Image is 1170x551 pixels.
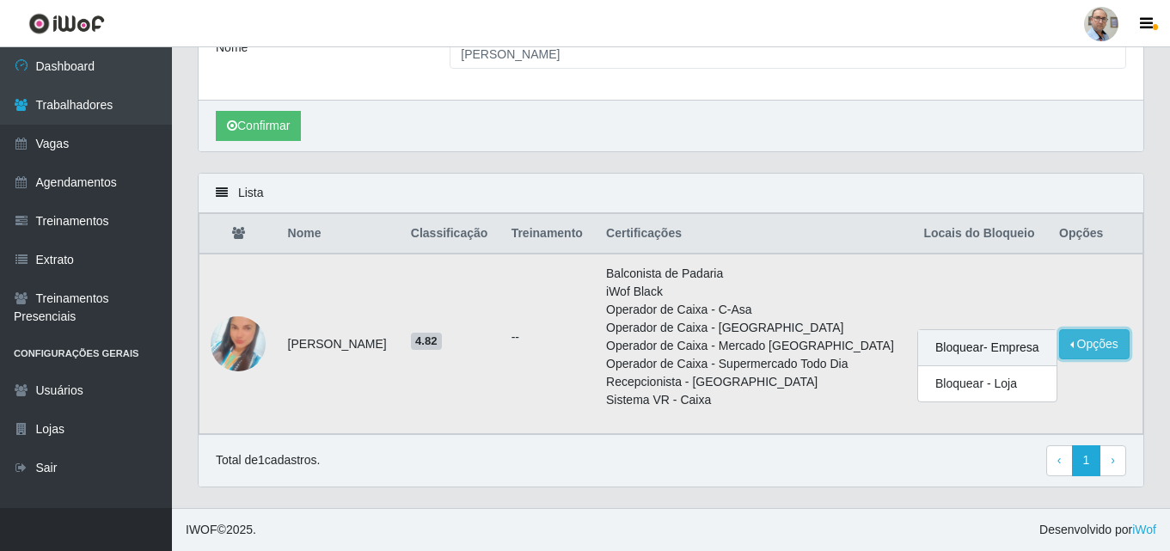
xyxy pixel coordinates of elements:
[28,13,105,34] img: CoreUI Logo
[1046,445,1073,476] a: Previous
[278,214,401,254] th: Nome
[918,330,1057,366] button: Bloquear - Empresa
[596,214,913,254] th: Certificações
[1046,445,1126,476] nav: pagination
[199,174,1143,213] div: Lista
[216,39,248,57] label: Nome
[216,111,301,141] button: Confirmar
[186,521,256,539] span: © 2025 .
[186,523,217,536] span: IWOF
[1059,329,1130,359] button: Opções
[1039,521,1156,539] span: Desenvolvido por
[411,333,442,350] span: 4.82
[1072,445,1101,476] a: 1
[606,373,903,391] li: Recepcionista - [GEOGRAPHIC_DATA]
[606,283,903,301] li: iWof Black
[606,319,903,337] li: Operador de Caixa - [GEOGRAPHIC_DATA]
[1111,453,1115,467] span: ›
[211,295,266,393] img: 1737279332588.jpeg
[1132,523,1156,536] a: iWof
[501,214,596,254] th: Treinamento
[216,451,320,469] p: Total de 1 cadastros.
[606,301,903,319] li: Operador de Caixa - C-Asa
[918,366,1057,401] button: Bloquear - Loja
[278,254,401,434] td: [PERSON_NAME]
[606,265,903,283] li: Balconista de Padaria
[1049,214,1143,254] th: Opções
[606,391,903,409] li: Sistema VR - Caixa
[450,39,1126,69] input: Digite o Nome...
[606,355,903,373] li: Operador de Caixa - Supermercado Todo Dia
[511,328,585,346] ul: --
[913,214,1049,254] th: Locais do Bloqueio
[1057,453,1062,467] span: ‹
[401,214,501,254] th: Classificação
[1100,445,1126,476] a: Next
[606,337,903,355] li: Operador de Caixa - Mercado [GEOGRAPHIC_DATA]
